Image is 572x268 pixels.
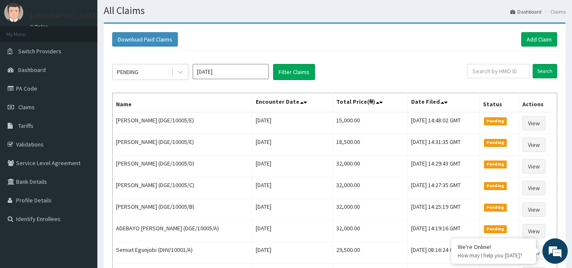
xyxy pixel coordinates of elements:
[407,93,479,113] th: Date Filed
[113,134,252,156] td: [PERSON_NAME] (DGE/10005/E)
[333,242,407,264] td: 29,500.00
[333,177,407,199] td: 32,000.00
[104,5,566,16] h1: All Claims
[407,156,479,177] td: [DATE] 14:29:43 GMT
[407,242,479,264] td: [DATE] 08:16:24 GMT
[252,221,332,242] td: [DATE]
[18,103,35,111] span: Claims
[407,199,479,221] td: [DATE] 14:25:19 GMT
[117,68,138,76] div: PENDING
[479,93,519,113] th: Status
[333,199,407,221] td: 32,000.00
[407,134,479,156] td: [DATE] 14:31:35 GMT
[484,182,507,190] span: Pending
[510,8,542,15] a: Dashboard
[252,156,332,177] td: [DATE]
[113,221,252,242] td: ADEBAYO [PERSON_NAME] (DGE/10005/A)
[18,122,33,130] span: Tariffs
[407,112,479,134] td: [DATE] 14:48:02 GMT
[252,199,332,221] td: [DATE]
[273,64,315,80] button: Filter Claims
[522,116,545,130] a: View
[333,112,407,134] td: 15,000.00
[522,138,545,152] a: View
[112,32,178,47] button: Download Paid Claims
[407,221,479,242] td: [DATE] 14:19:16 GMT
[333,221,407,242] td: 32,000.00
[522,181,545,195] a: View
[522,202,545,217] a: View
[252,93,332,113] th: Encounter Date
[113,242,252,264] td: Semiat Egunjobi (DHV/10001/A)
[30,12,99,19] p: [GEOGRAPHIC_DATA]
[113,177,252,199] td: [PERSON_NAME] (DGE/10005/C)
[30,24,50,30] a: Online
[4,178,161,208] textarea: Type your message and hit 'Enter'
[113,156,252,177] td: [PERSON_NAME] (DGE/10005/D)
[484,139,507,146] span: Pending
[252,112,332,134] td: [DATE]
[139,4,159,25] div: Minimize live chat window
[4,3,23,22] img: User Image
[252,242,332,264] td: [DATE]
[467,64,530,78] input: Search by HMO ID
[16,42,34,64] img: d_794563401_company_1708531726252_794563401
[484,225,507,233] span: Pending
[519,93,557,113] th: Actions
[113,93,252,113] th: Name
[113,112,252,134] td: [PERSON_NAME] (DGE/10005/E)
[458,252,530,259] p: How may I help you today?
[484,160,507,168] span: Pending
[484,117,507,125] span: Pending
[18,66,46,74] span: Dashboard
[533,64,557,78] input: Search
[44,47,142,58] div: Chat with us now
[522,224,545,238] a: View
[333,156,407,177] td: 32,000.00
[18,47,61,55] span: Switch Providers
[252,177,332,199] td: [DATE]
[542,8,566,15] li: Claims
[333,134,407,156] td: 18,500.00
[522,159,545,174] a: View
[113,199,252,221] td: [PERSON_NAME] (DGE/10005/B)
[333,93,407,113] th: Total Price(₦)
[252,134,332,156] td: [DATE]
[484,204,507,211] span: Pending
[521,32,557,47] a: Add Claim
[193,64,269,79] input: Select Month and Year
[407,177,479,199] td: [DATE] 14:27:35 GMT
[458,243,530,251] div: We're Online!
[49,80,117,166] span: We're online!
